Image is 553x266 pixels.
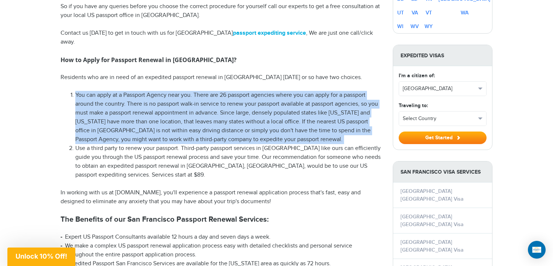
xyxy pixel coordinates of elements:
li: We make a complex US passport renewal application process easy with detailed checklists and perso... [61,242,382,259]
span: Unlock 10% Off! [16,252,67,260]
li: Expert US Passport Consultants available 12 hours a day and seven days a week. [61,233,382,242]
strong: San Francisco Visa Services [393,161,492,183]
button: Get Started [399,132,487,144]
button: Select Country [399,112,486,126]
p: So if you have any queries before you choose the correct procedure for yourself call our experts ... [61,2,382,20]
button: [GEOGRAPHIC_DATA] [399,82,486,96]
strong: Expedited Visas [393,45,492,66]
span: Select Country [403,115,476,122]
a: WA [461,10,468,16]
a: [GEOGRAPHIC_DATA] [GEOGRAPHIC_DATA] Visa [401,239,464,253]
a: VT [426,10,432,16]
p: Contact us [DATE] to get in touch with us for [GEOGRAPHIC_DATA] , We are just one call/click away. [61,29,382,47]
a: VA [412,10,418,16]
label: I'm a citizen of: [399,72,435,79]
span: [GEOGRAPHIC_DATA] [403,85,476,92]
div: Open Intercom Messenger [528,241,546,259]
a: [GEOGRAPHIC_DATA] [GEOGRAPHIC_DATA] Visa [401,188,464,202]
li: You can apply at a Passport Agency near you. There are 26 passport agencies where you can apply f... [75,91,382,144]
strong: The Benefits of our San Francisco Passport Renewal Services: [61,215,269,224]
label: Traveling to: [399,102,428,109]
a: passport expediting service [233,30,306,37]
strong: How to Apply for Passport Renewal in [GEOGRAPHIC_DATA]? [61,56,237,64]
div: Unlock 10% Off! [7,248,75,266]
a: WI [397,23,403,30]
p: Residents who are in need of an expedited passport renewal in [GEOGRAPHIC_DATA] [DATE] or so have... [61,73,382,82]
a: WV [411,23,419,30]
p: In working with us at [DOMAIN_NAME], you'll experience a passport renewal application process tha... [61,188,382,206]
a: WY [425,23,433,30]
a: UT [397,10,404,16]
a: [GEOGRAPHIC_DATA] [GEOGRAPHIC_DATA] Visa [401,214,464,228]
li: Use a third party to renew your passport. Third-party passport services in [GEOGRAPHIC_DATA] like... [75,144,382,180]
